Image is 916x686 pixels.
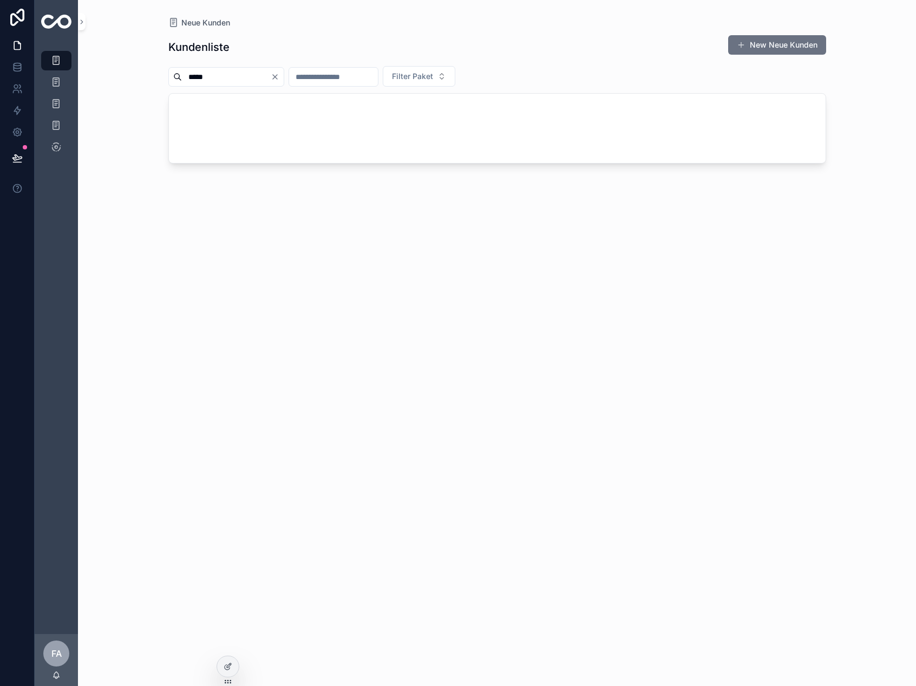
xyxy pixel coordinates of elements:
button: New Neue Kunden [728,35,826,55]
button: Select Button [383,66,455,87]
span: Neue Kunden [181,17,230,28]
span: Filter Paket [392,71,433,82]
font: FA [51,648,62,659]
img: App-Logo [41,15,71,29]
button: Clear [271,73,284,81]
h1: Kundenliste [168,40,230,55]
div: scrollbarer Inhalt [35,43,78,171]
a: Neue Kunden [168,17,230,28]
